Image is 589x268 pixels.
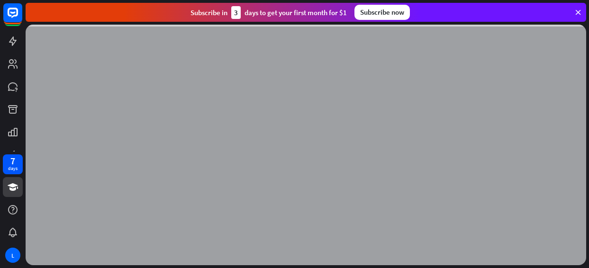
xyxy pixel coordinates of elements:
[231,6,241,19] div: 3
[8,165,18,172] div: days
[190,6,347,19] div: Subscribe in days to get your first month for $1
[5,248,20,263] div: L
[10,157,15,165] div: 7
[354,5,410,20] div: Subscribe now
[3,154,23,174] a: 7 days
